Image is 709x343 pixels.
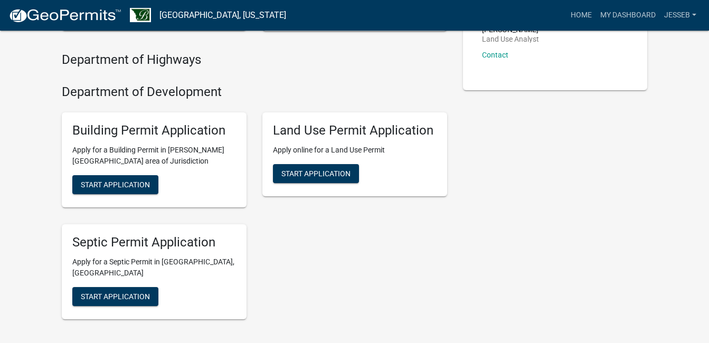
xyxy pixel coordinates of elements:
[660,5,701,25] a: Jesseb
[159,6,286,24] a: [GEOGRAPHIC_DATA], [US_STATE]
[273,164,359,183] button: Start Application
[72,287,158,306] button: Start Application
[281,169,351,177] span: Start Application
[72,145,236,167] p: Apply for a Building Permit in [PERSON_NAME][GEOGRAPHIC_DATA] area of Jurisdiction
[62,84,447,100] h4: Department of Development
[72,123,236,138] h5: Building Permit Application
[273,123,437,138] h5: Land Use Permit Application
[130,8,151,22] img: Benton County, Minnesota
[482,35,539,43] p: Land Use Analyst
[482,51,508,59] a: Contact
[72,175,158,194] button: Start Application
[62,52,447,68] h4: Department of Highways
[596,5,660,25] a: My Dashboard
[81,292,150,300] span: Start Application
[81,180,150,188] span: Start Application
[72,256,236,279] p: Apply for a Septic Permit in [GEOGRAPHIC_DATA], [GEOGRAPHIC_DATA]
[482,26,539,33] p: [PERSON_NAME]
[273,145,437,156] p: Apply online for a Land Use Permit
[72,235,236,250] h5: Septic Permit Application
[566,5,596,25] a: Home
